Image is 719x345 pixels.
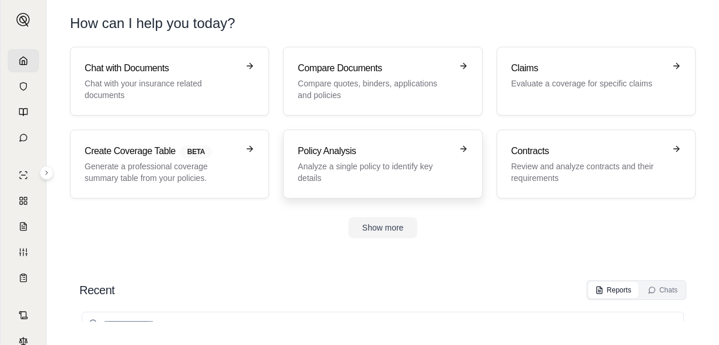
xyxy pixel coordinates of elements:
h1: How can I help you today? [70,14,696,33]
a: Single Policy [8,163,39,187]
a: Policy AnalysisAnalyze a single policy to identify key details [283,130,482,198]
button: Chats [641,282,685,298]
button: Expand sidebar [12,8,35,32]
h3: Chat with Documents [85,61,238,75]
a: ContractsReview and analyze contracts and their requirements [497,130,696,198]
h3: Create Coverage Table [85,144,238,158]
h3: Contracts [511,144,665,158]
a: Policy Comparisons [8,189,39,212]
p: Analyze a single policy to identify key details [298,161,451,184]
a: Prompt Library [8,100,39,124]
a: Compare DocumentsCompare quotes, binders, applications and policies [283,47,482,116]
a: Contract Analysis [8,304,39,327]
p: Generate a professional coverage summary table from your policies. [85,161,238,184]
a: ClaimsEvaluate a coverage for specific claims [497,47,696,116]
p: Chat with your insurance related documents [85,78,238,101]
a: Home [8,49,39,72]
a: Custom Report [8,241,39,264]
a: Chat [8,126,39,149]
h3: Policy Analysis [298,144,451,158]
button: Reports [588,282,638,298]
a: Coverage Table [8,266,39,290]
div: Reports [595,285,631,295]
a: Claim Coverage [8,215,39,238]
div: Chats [648,285,678,295]
button: Show more [348,217,418,238]
h2: Recent [79,282,114,298]
h3: Compare Documents [298,61,451,75]
a: Chat with DocumentsChat with your insurance related documents [70,47,269,116]
button: Expand sidebar [40,166,54,180]
a: Documents Vault [8,75,39,98]
span: BETA [180,145,212,158]
p: Compare quotes, binders, applications and policies [298,78,451,101]
a: Create Coverage TableBETAGenerate a professional coverage summary table from your policies. [70,130,269,198]
p: Evaluate a coverage for specific claims [511,78,665,89]
h3: Claims [511,61,665,75]
img: Expand sidebar [16,13,30,27]
p: Review and analyze contracts and their requirements [511,161,665,184]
